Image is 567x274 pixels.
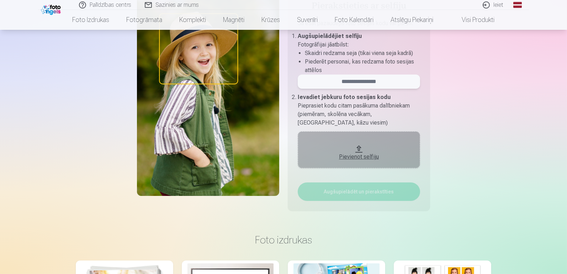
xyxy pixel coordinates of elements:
a: Magnēti [215,10,253,30]
img: /fa1 [41,3,63,15]
b: Augšupielādējiet selfiju [298,33,362,39]
a: Visi produkti [442,10,503,30]
a: Atslēgu piekariņi [382,10,442,30]
p: Pieprasiet kodu citam pasākuma dalībniekam (piemēram, skolēna vecākam, [GEOGRAPHIC_DATA], kāzu vi... [298,102,420,127]
button: Augšupielādēt un pierakstīties [298,182,420,201]
li: Piederēt personai, kas redzama foto sesijas attēlos [305,57,420,75]
a: Fotogrāmata [118,10,171,30]
a: Komplekti [171,10,215,30]
a: Suvenīri [289,10,327,30]
a: Foto kalendāri [327,10,382,30]
p: Fotogrāfijai jāatbilst : [298,40,420,49]
a: Krūzes [253,10,289,30]
b: Ievadiet jebkuru foto sesijas kodu [298,94,391,100]
div: Pievienot selfiju [305,153,413,161]
a: Foto izdrukas [64,10,118,30]
button: Pievienot selfiju [298,131,420,168]
h3: Foto izdrukas [81,234,486,246]
li: Skaidri redzama seja (tikai viena seja kadrā) [305,49,420,57]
